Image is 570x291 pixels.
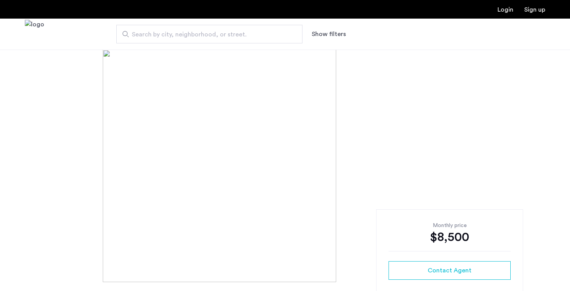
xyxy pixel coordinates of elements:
div: Monthly price [389,222,511,229]
a: Login [497,7,513,13]
span: Contact Agent [428,266,472,275]
span: Search by city, neighborhood, or street. [132,30,281,39]
a: Registration [524,7,545,13]
input: Apartment Search [116,25,302,43]
img: logo [25,20,44,49]
div: $8,500 [389,229,511,245]
button: button [389,261,511,280]
a: Cazamio Logo [25,20,44,49]
img: [object%20Object] [103,50,468,282]
button: Show or hide filters [312,29,346,39]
